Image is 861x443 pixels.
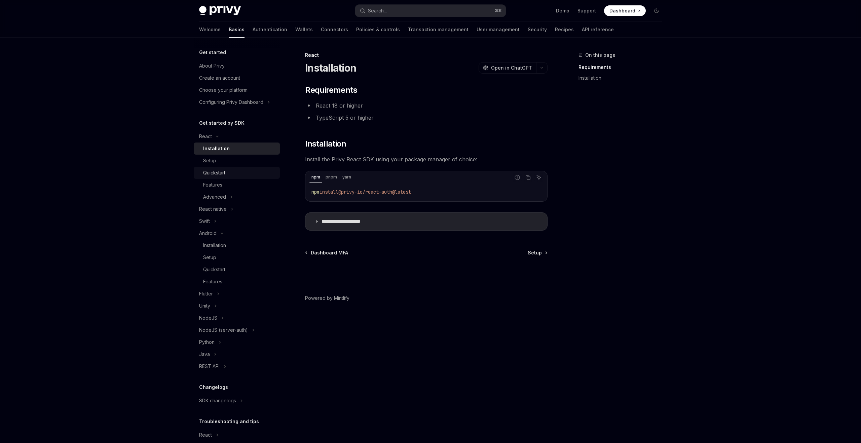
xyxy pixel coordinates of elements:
button: Python [194,336,225,348]
button: Report incorrect code [513,173,522,182]
a: Setup [194,251,280,264]
button: Copy the contents from the code block [524,173,532,182]
span: Install the Privy React SDK using your package manager of choice: [305,155,548,164]
div: Flutter [199,290,213,298]
a: API reference [582,22,614,38]
div: Unity [199,302,210,310]
h5: Get started [199,48,226,56]
button: REST API [194,360,230,372]
a: Choose your platform [194,84,280,96]
a: Wallets [295,22,313,38]
a: Demo [556,7,569,14]
button: React [194,429,222,441]
a: Connectors [321,22,348,38]
a: Installation [194,143,280,155]
div: Advanced [203,193,226,201]
button: SDK changelogs [194,395,246,407]
button: Ask AI [534,173,543,182]
div: Create an account [199,74,240,82]
div: NodeJS [199,314,217,322]
button: React native [194,203,237,215]
div: React [199,132,212,140]
div: npm [309,173,322,181]
div: Choose your platform [199,86,248,94]
div: React [305,52,548,58]
a: Policies & controls [356,22,400,38]
div: Setup [203,253,216,261]
span: Dashboard [609,7,635,14]
div: Java [199,350,210,358]
button: Java [194,348,220,360]
span: install [320,189,338,195]
div: Swift [199,217,210,225]
a: Quickstart [194,167,280,179]
button: Swift [194,215,220,227]
li: React 18 or higher [305,101,548,110]
button: Toggle dark mode [651,5,662,16]
div: Setup [203,157,216,165]
div: pnpm [324,173,339,181]
button: Advanced [194,191,236,203]
a: User management [477,22,520,38]
div: React [199,431,212,439]
div: Installation [203,145,230,153]
span: Setup [528,249,542,256]
li: TypeScript 5 or higher [305,113,548,122]
button: Configuring Privy Dashboard [194,96,273,108]
div: React native [199,205,227,213]
span: On this page [585,51,615,59]
div: Android [199,229,217,237]
div: Configuring Privy Dashboard [199,98,263,106]
div: Features [203,181,222,189]
div: SDK changelogs [199,397,236,405]
div: Installation [203,241,226,249]
button: React [194,130,222,143]
button: NodeJS [194,312,227,324]
a: Setup [194,155,280,167]
h5: Changelogs [199,383,228,391]
h5: Get started by SDK [199,119,245,127]
a: Quickstart [194,264,280,276]
button: Flutter [194,288,223,300]
span: @privy-io/react-auth@latest [338,189,411,195]
a: Authentication [253,22,287,38]
button: Search...⌘K [355,5,506,17]
a: Dashboard [604,5,646,16]
a: Requirements [578,62,667,73]
div: Features [203,278,222,286]
a: Welcome [199,22,221,38]
a: Dashboard MFA [306,249,348,256]
div: Python [199,338,215,346]
a: About Privy [194,60,280,72]
div: Search... [368,7,387,15]
div: Quickstart [203,169,225,177]
div: NodeJS (server-auth) [199,326,248,334]
div: REST API [199,362,220,370]
h1: Installation [305,62,356,74]
a: Recipes [555,22,574,38]
span: npm [311,189,320,195]
a: Support [577,7,596,14]
a: Powered by Mintlify [305,295,349,301]
a: Setup [528,249,547,256]
span: Installation [305,138,346,149]
h5: Troubleshooting and tips [199,417,259,426]
span: ⌘ K [495,8,502,13]
img: dark logo [199,6,241,15]
a: Create an account [194,72,280,84]
button: NodeJS (server-auth) [194,324,258,336]
button: Android [194,227,227,239]
a: Security [528,22,547,38]
div: About Privy [199,62,225,70]
button: Unity [194,300,220,312]
span: Open in ChatGPT [491,65,532,71]
a: Installation [578,73,667,83]
a: Installation [194,239,280,251]
div: yarn [340,173,353,181]
div: Quickstart [203,266,225,274]
a: Basics [229,22,245,38]
button: Open in ChatGPT [479,62,536,74]
a: Features [194,276,280,288]
span: Requirements [305,85,357,95]
span: Dashboard MFA [311,249,348,256]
